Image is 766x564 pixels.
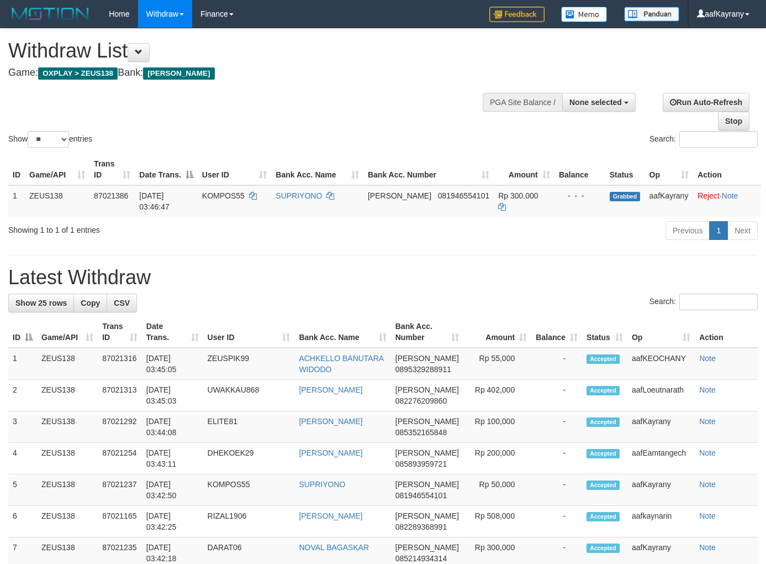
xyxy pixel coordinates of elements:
th: Game/API: activate to sort column ascending [25,154,89,185]
td: ZEUS138 [37,474,98,506]
td: [DATE] 03:45:03 [142,380,203,411]
span: [PERSON_NAME] [395,354,459,363]
span: [PERSON_NAME] [395,385,459,394]
a: Run Auto-Refresh [663,93,749,112]
a: Note [699,417,716,426]
th: Bank Acc. Name: activate to sort column ascending [294,316,390,348]
span: None selected [569,98,622,107]
img: panduan.png [624,7,679,22]
span: Copy 085352165848 to clipboard [395,428,447,437]
div: PGA Site Balance / [483,93,562,112]
span: [PERSON_NAME] [395,417,459,426]
th: ID: activate to sort column descending [8,316,37,348]
td: Rp 55,000 [463,348,531,380]
span: Accepted [587,544,620,553]
th: Date Trans.: activate to sort column ascending [142,316,203,348]
a: 1 [709,221,728,240]
span: Copy 085893959721 to clipboard [395,459,447,468]
td: aafKayrany [627,474,695,506]
td: aafKayrany [627,411,695,443]
td: 87021292 [98,411,142,443]
a: Previous [665,221,710,240]
img: MOTION_logo.png [8,6,92,22]
a: CSV [107,294,137,312]
a: [PERSON_NAME] [299,448,362,457]
input: Search: [679,294,758,310]
td: 87021313 [98,380,142,411]
h1: Withdraw List [8,40,500,62]
td: - [531,506,582,537]
a: ACHKELLO BANUTARA WIDODO [299,354,383,374]
td: ZEUS138 [37,348,98,380]
span: Accepted [587,512,620,521]
td: Rp 100,000 [463,411,531,443]
th: Bank Acc. Number: activate to sort column ascending [363,154,494,185]
a: Next [727,221,758,240]
td: 87021254 [98,443,142,474]
th: User ID: activate to sort column ascending [203,316,295,348]
a: Note [722,191,738,200]
td: 6 [8,506,37,537]
span: Rp 300.000 [498,191,538,200]
td: 2 [8,380,37,411]
td: ZEUSPIK99 [203,348,295,380]
th: Action [693,154,761,185]
td: · [693,185,761,217]
td: - [531,411,582,443]
td: - [531,348,582,380]
th: User ID: activate to sort column ascending [198,154,272,185]
span: OXPLAY > ZEUS138 [38,67,118,80]
td: UWAKKAU868 [203,380,295,411]
span: [PERSON_NAME] [368,191,431,200]
th: Trans ID: activate to sort column ascending [89,154,135,185]
a: [PERSON_NAME] [299,385,362,394]
span: Copy 081946554101 to clipboard [438,191,489,200]
span: Accepted [587,386,620,395]
span: Copy [81,299,100,307]
td: 4 [8,443,37,474]
span: Show 25 rows [15,299,67,307]
span: Accepted [587,449,620,458]
th: Trans ID: activate to sort column ascending [98,316,142,348]
td: 5 [8,474,37,506]
a: SUPRIYONO [299,480,345,489]
td: [DATE] 03:43:11 [142,443,203,474]
th: ID [8,154,25,185]
a: SUPRIYONO [276,191,322,200]
a: NOVAL BAGASKAR [299,543,369,552]
th: Balance [554,154,605,185]
span: [PERSON_NAME] [395,511,459,520]
td: ELITE81 [203,411,295,443]
th: Status [605,154,645,185]
a: Note [699,448,716,457]
th: Bank Acc. Name: activate to sort column ascending [271,154,363,185]
td: aafLoeutnarath [627,380,695,411]
img: Button%20Memo.svg [561,7,607,22]
td: aafKEOCHANY [627,348,695,380]
span: Accepted [587,354,620,364]
td: [DATE] 03:45:05 [142,348,203,380]
a: Note [699,511,716,520]
a: Stop [718,112,749,130]
td: 1 [8,348,37,380]
td: [DATE] 03:44:08 [142,411,203,443]
input: Search: [679,131,758,148]
td: 1 [8,185,25,217]
a: Copy [73,294,107,312]
select: Showentries [28,131,69,148]
th: Status: activate to sort column ascending [582,316,627,348]
td: [DATE] 03:42:25 [142,506,203,537]
span: Accepted [587,417,620,427]
button: None selected [562,93,636,112]
th: Date Trans.: activate to sort column descending [135,154,197,185]
th: Balance: activate to sort column ascending [531,316,582,348]
a: [PERSON_NAME] [299,417,362,426]
td: ZEUS138 [25,185,89,217]
td: RIZAL1906 [203,506,295,537]
a: Note [699,385,716,394]
th: Amount: activate to sort column ascending [494,154,554,185]
span: 87021386 [94,191,128,200]
td: aafkaynarin [627,506,695,537]
span: [PERSON_NAME] [143,67,214,80]
td: ZEUS138 [37,411,98,443]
